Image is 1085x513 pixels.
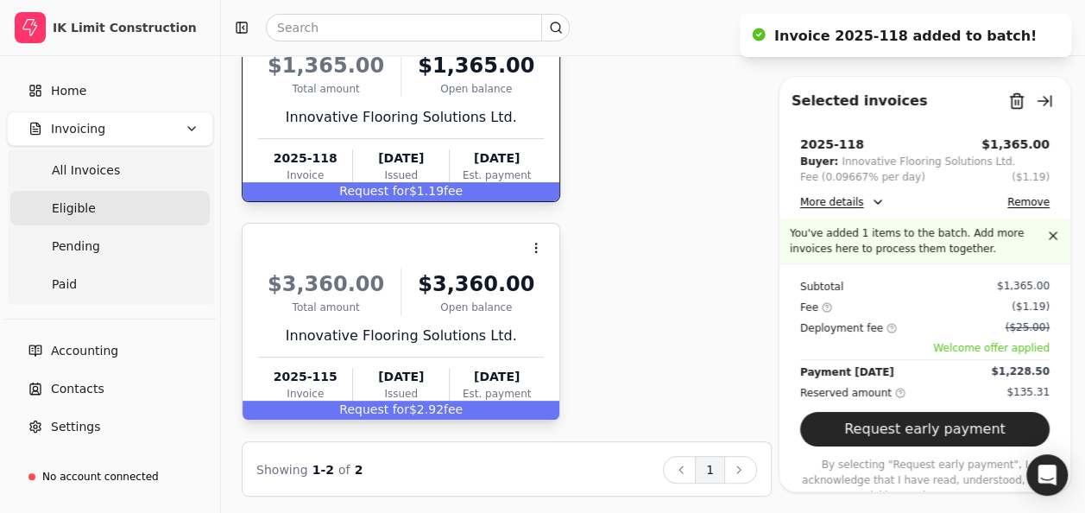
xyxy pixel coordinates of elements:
[1012,299,1050,314] div: ($1.19)
[52,237,100,256] span: Pending
[7,461,213,492] a: No account connected
[7,409,213,444] a: Settings
[774,26,1037,47] div: Invoice 2025-118 added to batch!
[450,168,544,183] div: Est. payment
[52,161,120,180] span: All Invoices
[800,364,894,381] div: Payment [DATE]
[842,154,1015,169] div: Innovative Flooring Solutions Ltd.
[800,412,1050,446] button: Request early payment
[258,50,394,81] div: $1,365.00
[1026,454,1068,496] div: Open Intercom Messenger
[800,136,864,154] div: 2025-118
[1006,320,1050,335] div: ($25.00)
[991,364,1050,379] div: $1,228.50
[52,199,96,218] span: Eligible
[258,107,544,128] div: Innovative Flooring Solutions Ltd.
[800,192,885,212] button: More details
[450,386,544,402] div: Est. payment
[243,401,559,420] div: $2.92
[51,120,105,138] span: Invoicing
[10,229,210,263] a: Pending
[7,73,213,108] a: Home
[800,384,905,402] div: Reserved amount
[408,269,544,300] div: $3,360.00
[312,463,334,477] span: 1 - 2
[408,81,544,97] div: Open balance
[408,300,544,315] div: Open balance
[353,386,448,402] div: Issued
[256,463,307,477] span: Showing
[1007,192,1050,212] button: Remove
[10,191,210,225] a: Eligible
[800,340,1050,356] span: Welcome offer applied
[7,447,213,482] button: Refer & Earn
[339,184,409,198] span: Request for
[800,154,838,169] div: Buyer:
[7,111,213,146] button: Invoicing
[258,269,394,300] div: $3,360.00
[339,402,409,416] span: Request for
[266,14,570,41] input: Search
[790,225,1043,256] p: You've added 1 items to the batch. Add more invoices here to process them together.
[258,149,352,168] div: 2025-118
[10,267,210,301] a: Paid
[42,469,159,484] div: No account connected
[51,380,104,398] span: Contacts
[450,368,544,386] div: [DATE]
[1012,169,1050,185] button: ($1.19)
[258,81,394,97] div: Total amount
[1006,384,1050,400] div: $135.31
[10,153,210,187] a: All Invoices
[52,275,77,294] span: Paid
[258,386,352,402] div: Invoice
[338,463,350,477] span: of
[353,368,448,386] div: [DATE]
[258,300,394,315] div: Total amount
[450,149,544,168] div: [DATE]
[7,333,213,368] a: Accounting
[695,456,725,484] button: 1
[258,168,352,183] div: Invoice
[792,91,927,111] div: Selected invoices
[800,169,925,185] div: Fee (0.09667% per day)
[800,278,843,295] div: Subtotal
[258,326,544,346] div: Innovative Flooring Solutions Ltd.
[353,168,448,183] div: Issued
[53,19,205,36] div: IK Limit Construction
[51,418,100,436] span: Settings
[444,402,463,416] span: fee
[258,368,352,386] div: 2025-115
[800,320,897,337] div: Deployment fee
[800,299,832,316] div: Fee
[243,182,559,201] div: $1.19
[355,463,363,477] span: 2
[51,342,118,360] span: Accounting
[997,278,1050,294] div: $1,365.00
[353,149,448,168] div: [DATE]
[7,371,213,406] a: Contacts
[51,82,86,100] span: Home
[444,184,463,198] span: fee
[408,50,544,81] div: $1,365.00
[981,136,1050,154] button: $1,365.00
